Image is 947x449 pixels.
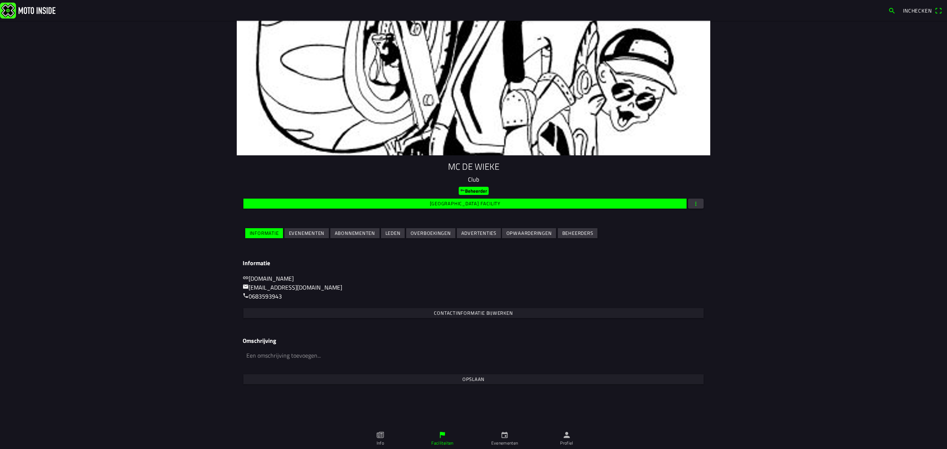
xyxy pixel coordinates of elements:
ion-button: Opslaan [243,374,704,384]
a: mail[EMAIL_ADDRESS][DOMAIN_NAME] [243,283,342,292]
a: Incheckenqr scanner [899,4,946,17]
ion-button: Advertenties [457,228,501,238]
p: Club [243,175,704,184]
ion-button: Abonnementen [330,228,380,238]
ion-button: Evenementen [284,228,329,238]
a: search [884,4,899,17]
ion-icon: flag [438,431,446,439]
ion-icon: call [243,293,249,298]
a: call0683593943 [243,292,282,301]
ion-icon: mail [243,284,249,290]
ion-label: Faciliteiten [431,440,453,446]
ion-label: Profiel [560,440,573,446]
ion-icon: key [460,188,465,193]
ion-button: Contactinformatie bijwerken [243,308,704,318]
ion-button: Informatie [245,228,283,238]
ion-button: Opwaarderingen [502,228,556,238]
ion-button: Leden [381,228,405,238]
ion-icon: calendar [501,431,509,439]
span: Inchecken [903,7,932,14]
ion-label: Info [377,440,384,446]
h3: Omschrijving [243,337,704,344]
ion-label: Evenementen [491,440,518,446]
ion-icon: link [243,275,249,281]
ion-button: [GEOGRAPHIC_DATA] facility [243,199,687,209]
ion-button: Beheerders [558,228,597,238]
h1: MC DE WIEKE [243,161,704,172]
ion-badge: Beheerder [459,187,489,195]
ion-icon: paper [376,431,384,439]
a: link[DOMAIN_NAME] [243,274,294,283]
ion-button: Overboekingen [406,228,455,238]
ion-icon: person [563,431,571,439]
h3: Informatie [243,260,704,267]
